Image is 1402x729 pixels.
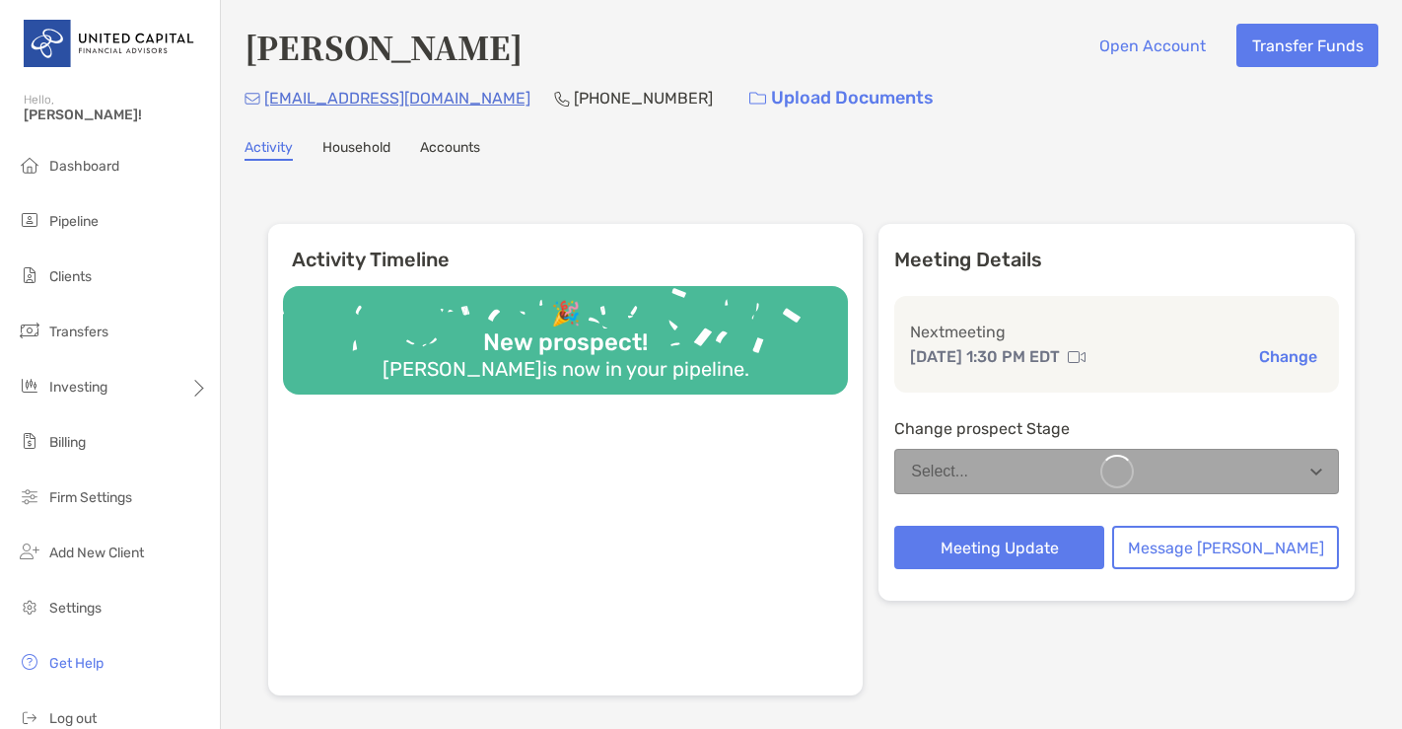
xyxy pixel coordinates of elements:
h6: Activity Timeline [268,224,863,271]
p: Next meeting [910,320,1323,344]
img: button icon [749,92,766,106]
img: logout icon [18,705,41,729]
img: Email Icon [245,93,260,105]
img: Phone Icon [554,91,570,107]
p: [PHONE_NUMBER] [574,86,713,110]
img: transfers icon [18,319,41,342]
img: pipeline icon [18,208,41,232]
img: dashboard icon [18,153,41,177]
span: Billing [49,434,86,451]
img: investing icon [18,374,41,398]
span: Get Help [49,655,104,672]
div: New prospect! [475,328,656,357]
img: clients icon [18,263,41,287]
span: Log out [49,710,97,727]
a: Upload Documents [736,77,946,119]
button: Message [PERSON_NAME] [1112,526,1339,569]
span: Add New Client [49,545,144,561]
div: [PERSON_NAME] is now in your pipeline. [375,357,757,381]
a: Accounts [420,139,480,161]
p: [EMAIL_ADDRESS][DOMAIN_NAME] [264,86,530,110]
p: Change prospect Stage [894,416,1339,441]
button: Meeting Update [894,526,1104,569]
h4: [PERSON_NAME] [245,24,523,69]
img: United Capital Logo [24,8,196,79]
button: Change [1253,346,1323,367]
a: Activity [245,139,293,161]
img: firm-settings icon [18,484,41,508]
p: [DATE] 1:30 PM EDT [910,344,1060,369]
img: billing icon [18,429,41,453]
a: Household [322,139,390,161]
img: add_new_client icon [18,540,41,563]
p: Meeting Details [894,248,1339,272]
span: Investing [49,379,107,396]
img: get-help icon [18,650,41,674]
span: Dashboard [49,158,119,175]
img: communication type [1068,349,1086,365]
img: settings icon [18,595,41,619]
span: Clients [49,268,92,285]
span: Transfers [49,324,108,340]
button: Transfer Funds [1236,24,1378,67]
div: 🎉 [543,300,589,328]
span: Pipeline [49,213,99,230]
span: [PERSON_NAME]! [24,107,208,123]
span: Firm Settings [49,489,132,506]
span: Settings [49,600,102,617]
button: Open Account [1084,24,1221,67]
